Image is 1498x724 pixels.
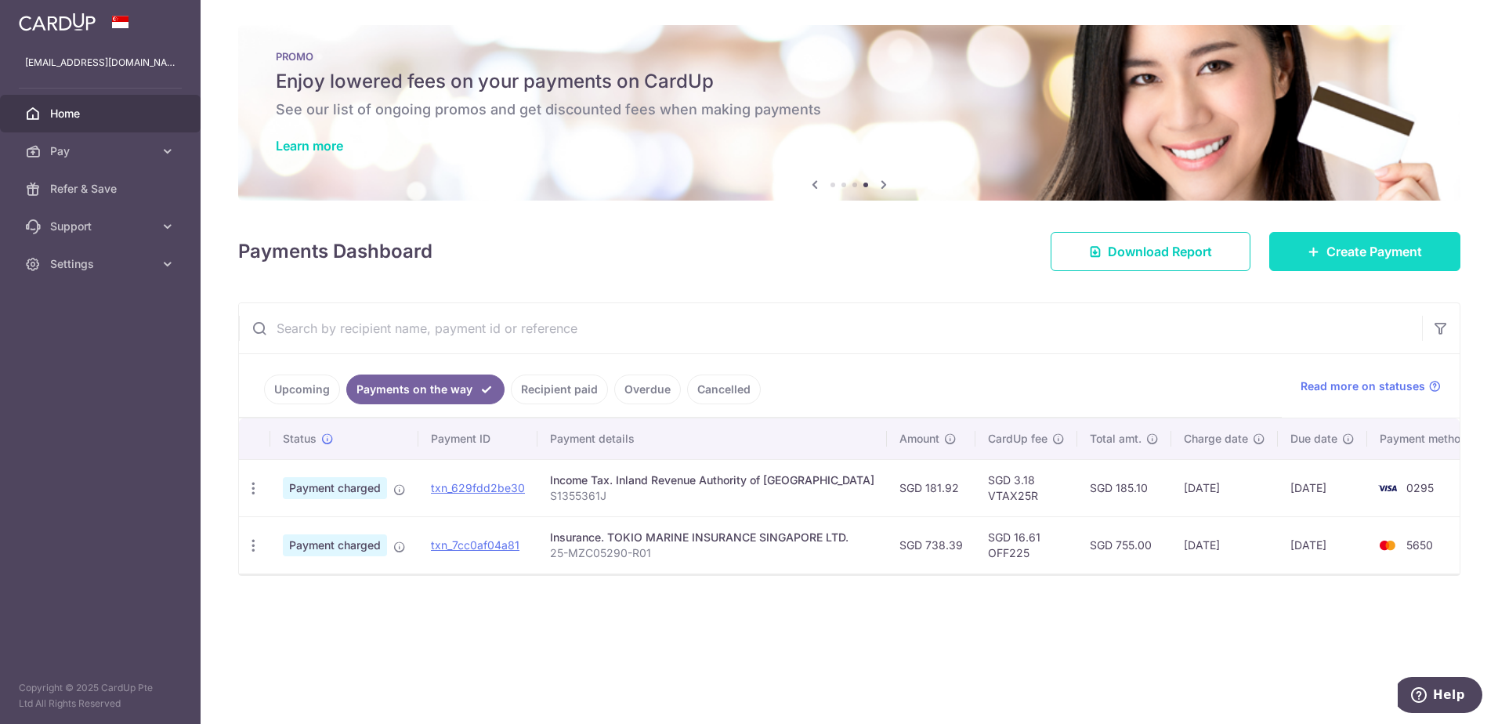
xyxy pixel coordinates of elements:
span: Refer & Save [50,181,154,197]
td: SGD 16.61 OFF225 [975,516,1077,574]
th: Payment ID [418,418,537,459]
td: SGD 181.92 [887,459,975,516]
span: Support [50,219,154,234]
a: Overdue [614,375,681,404]
td: SGD 738.39 [887,516,975,574]
a: Recipient paid [511,375,608,404]
img: Bank Card [1372,536,1403,555]
span: Create Payment [1326,242,1422,261]
span: 0295 [1406,481,1434,494]
p: PROMO [276,50,1423,63]
a: Download Report [1051,232,1250,271]
h5: Enjoy lowered fees on your payments on CardUp [276,69,1423,94]
a: Read more on statuses [1301,378,1441,394]
img: Latest Promos banner [238,25,1460,201]
span: Amount [899,431,939,447]
a: txn_629fdd2be30 [431,481,525,494]
h4: Payments Dashboard [238,237,432,266]
span: Payment charged [283,534,387,556]
a: Learn more [276,138,343,154]
span: Charge date [1184,431,1248,447]
span: Due date [1290,431,1337,447]
h6: See our list of ongoing promos and get discounted fees when making payments [276,100,1423,119]
img: CardUp [19,13,96,31]
a: Payments on the way [346,375,505,404]
p: [EMAIL_ADDRESS][DOMAIN_NAME] [25,55,175,71]
span: Pay [50,143,154,159]
th: Payment method [1367,418,1486,459]
iframe: Opens a widget where you can find more information [1398,677,1482,716]
td: [DATE] [1171,459,1278,516]
td: [DATE] [1278,459,1367,516]
th: Payment details [537,418,887,459]
a: Create Payment [1269,232,1460,271]
td: SGD 185.10 [1077,459,1171,516]
span: 5650 [1406,538,1433,552]
input: Search by recipient name, payment id or reference [239,303,1422,353]
span: Read more on statuses [1301,378,1425,394]
td: [DATE] [1171,516,1278,574]
img: Bank Card [1372,479,1403,498]
p: S1355361J [550,488,874,504]
span: Status [283,431,317,447]
span: Download Report [1108,242,1212,261]
span: CardUp fee [988,431,1048,447]
td: [DATE] [1278,516,1367,574]
td: SGD 755.00 [1077,516,1171,574]
span: Home [50,106,154,121]
a: Cancelled [687,375,761,404]
a: txn_7cc0af04a81 [431,538,519,552]
div: Income Tax. Inland Revenue Authority of [GEOGRAPHIC_DATA] [550,472,874,488]
span: Total amt. [1090,431,1142,447]
p: 25-MZC05290-R01 [550,545,874,561]
a: Upcoming [264,375,340,404]
span: Settings [50,256,154,272]
span: Payment charged [283,477,387,499]
td: SGD 3.18 VTAX25R [975,459,1077,516]
div: Insurance. TOKIO MARINE INSURANCE SINGAPORE LTD. [550,530,874,545]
